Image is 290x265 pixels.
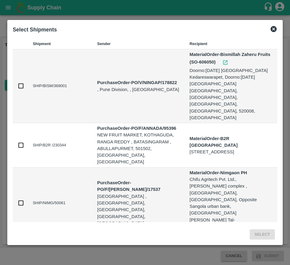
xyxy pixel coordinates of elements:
p: NEW FRUIT MARKET, KOTHAGUDA, RANGA REDDY , BATASINGARAM , ABULLAPURMET, 501502, [GEOGRAPHIC_DATA]... [97,132,180,165]
b: Shipment [33,41,51,46]
strong: PurchaseOrder - PO/F/ANNADA/95396 [97,126,176,131]
p: [STREET_ADDRESS] [190,149,273,155]
strong: MaterialOrder - B2R [GEOGRAPHIC_DATA] [190,136,238,148]
td: SHIP/NIMG/50061 [28,168,92,239]
b: Select Shipments [13,27,57,33]
b: Sender [97,41,111,46]
strong: PurchaseOrder - PO/F/[PERSON_NAME]/17537 [97,180,161,192]
strong: MaterialOrder - Nimgaon PH [190,170,247,175]
p: Doorno:[DATE] [GEOGRAPHIC_DATA] Kedareswarapet, Doorno:[DATE] [GEOGRAPHIC_DATA] [GEOGRAPHIC_DATA]... [190,67,273,121]
td: SHIP/B2R /230344 [28,123,92,168]
p: [GEOGRAPHIC_DATA] , [GEOGRAPHIC_DATA], [GEOGRAPHIC_DATA], [GEOGRAPHIC_DATA], [GEOGRAPHIC_DATA] [97,193,180,227]
b: Recipient [190,41,208,46]
p: , Pune Division, , [GEOGRAPHIC_DATA] [97,86,180,93]
p: Chifu Agritech Pvt. Ltd., [PERSON_NAME] complex , [GEOGRAPHIC_DATA], [GEOGRAPHIC_DATA], Opposite ... [190,176,273,237]
td: SHIP/BISM/369001 [28,49,92,123]
strong: MaterialOrder - Bismillah Zaheru Fruits (SO-606050) [190,52,270,64]
strong: PurchaseOrder - PO/V/NINGAP/178822 [97,80,177,85]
